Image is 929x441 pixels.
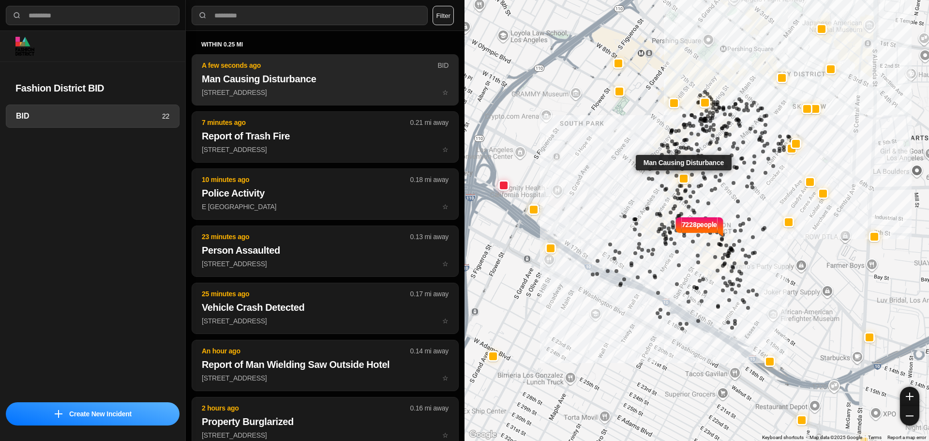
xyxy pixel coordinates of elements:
[202,415,449,428] h2: Property Burglarized
[6,105,180,128] a: BID22
[900,387,919,406] button: zoom-in
[192,340,459,391] button: An hour ago0.14 mi awayReport of Man Wielding Saw Outside Hotel[STREET_ADDRESS]star
[6,402,180,426] button: iconCreate New Incident
[442,260,449,268] span: star
[442,146,449,153] span: star
[906,393,914,400] img: zoom-in
[202,118,410,127] p: 7 minutes ago
[202,373,449,383] p: [STREET_ADDRESS]
[410,403,449,413] p: 0.16 mi away
[15,37,34,56] img: logo
[636,155,732,170] div: Man Causing Disturbance
[192,374,459,382] a: An hour ago0.14 mi awayReport of Man Wielding Saw Outside Hotel[STREET_ADDRESS]star
[202,301,449,314] h2: Vehicle Crash Detected
[192,111,459,163] button: 7 minutes ago0.21 mi awayReport of Trash Fire[STREET_ADDRESS]star
[202,316,449,326] p: [STREET_ADDRESS]
[198,11,208,20] img: search
[682,220,718,241] p: 7228 people
[410,346,449,356] p: 0.14 mi away
[437,61,449,70] p: BID
[192,226,459,277] button: 23 minutes ago0.13 mi awayPerson Assaulted[STREET_ADDRESS]star
[192,145,459,153] a: 7 minutes ago0.21 mi awayReport of Trash Fire[STREET_ADDRESS]star
[202,259,449,269] p: [STREET_ADDRESS]
[467,428,499,441] img: Google
[192,283,459,334] button: 25 minutes ago0.17 mi awayVehicle Crash Detected[STREET_ADDRESS]star
[202,243,449,257] h2: Person Assaulted
[55,410,62,418] img: icon
[887,435,926,440] a: Report a map error
[201,41,449,48] h5: within 0.25 mi
[809,435,862,440] span: Map data ©2025 Google
[16,110,162,122] h3: BID
[442,317,449,325] span: star
[762,434,804,441] button: Keyboard shortcuts
[442,203,449,211] span: star
[192,168,459,220] button: 10 minutes ago0.18 mi awayPolice ActivityE [GEOGRAPHIC_DATA]star
[192,259,459,268] a: 23 minutes ago0.13 mi awayPerson Assaulted[STREET_ADDRESS]star
[202,129,449,143] h2: Report of Trash Fire
[192,202,459,211] a: 10 minutes ago0.18 mi awayPolice ActivityE [GEOGRAPHIC_DATA]star
[202,430,449,440] p: [STREET_ADDRESS]
[442,431,449,439] span: star
[202,175,410,184] p: 10 minutes ago
[410,175,449,184] p: 0.18 mi away
[410,289,449,299] p: 0.17 mi away
[202,61,437,70] p: A few seconds ago
[202,145,449,154] p: [STREET_ADDRESS]
[906,412,914,420] img: zoom-out
[15,81,170,95] h2: Fashion District BID
[442,374,449,382] span: star
[12,11,22,20] img: search
[192,317,459,325] a: 25 minutes ago0.17 mi awayVehicle Crash Detected[STREET_ADDRESS]star
[202,88,449,97] p: [STREET_ADDRESS]
[202,232,410,242] p: 23 minutes ago
[678,173,689,184] button: Man Causing Disturbance
[202,289,410,299] p: 25 minutes ago
[202,346,410,356] p: An hour ago
[162,111,169,121] p: 22
[717,216,724,237] img: notch
[674,216,682,237] img: notch
[467,428,499,441] a: Open this area in Google Maps (opens a new window)
[69,409,132,419] p: Create New Incident
[868,435,882,440] a: Terms (opens in new tab)
[410,118,449,127] p: 0.21 mi away
[202,186,449,200] h2: Police Activity
[202,202,449,212] p: E [GEOGRAPHIC_DATA]
[442,89,449,96] span: star
[192,88,459,96] a: A few seconds agoBIDMan Causing Disturbance[STREET_ADDRESS]star
[192,431,459,439] a: 2 hours ago0.16 mi awayProperty Burglarized[STREET_ADDRESS]star
[192,54,459,106] button: A few seconds agoBIDMan Causing Disturbance[STREET_ADDRESS]star
[202,358,449,371] h2: Report of Man Wielding Saw Outside Hotel
[202,72,449,86] h2: Man Causing Disturbance
[202,403,410,413] p: 2 hours ago
[433,6,454,25] button: Filter
[900,406,919,426] button: zoom-out
[410,232,449,242] p: 0.13 mi away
